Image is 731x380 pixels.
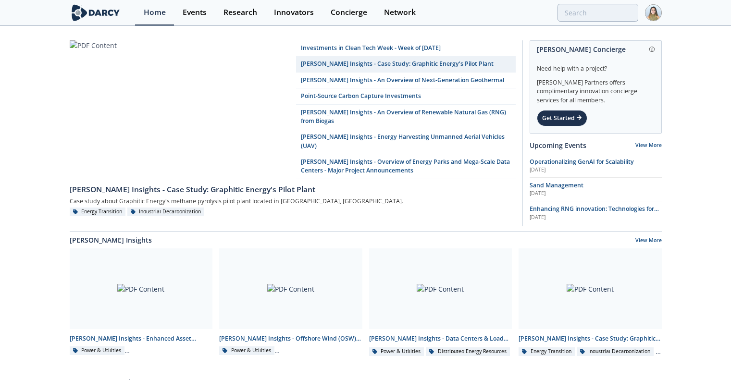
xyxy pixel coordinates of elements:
[530,205,662,221] a: Enhancing RNG innovation: Technologies for Sustainable Energy [DATE]
[426,347,510,356] div: Distributed Energy Resources
[369,347,424,356] div: Power & Utilities
[530,158,662,174] a: Operationalizing GenAI for Scalability [DATE]
[530,181,583,189] span: Sand Management
[530,190,662,197] div: [DATE]
[369,334,512,343] div: [PERSON_NAME] Insights - Data Centers & Load Banks
[577,347,654,356] div: Industrial Decarbonization
[219,334,362,343] div: [PERSON_NAME] Insights - Offshore Wind (OSW) and Networks
[558,4,638,22] input: Advanced Search
[384,9,416,16] div: Network
[296,73,516,88] a: [PERSON_NAME] Insights - An Overview of Next-Generation Geothermal
[635,142,662,148] a: View More
[296,56,516,72] a: [PERSON_NAME] Insights - Case Study: Graphitic Energy's Pilot Plant
[366,248,516,356] a: PDF Content [PERSON_NAME] Insights - Data Centers & Load Banks Power & Utilities Distributed Ener...
[649,47,655,52] img: information.svg
[537,58,655,73] div: Need help with a project?
[183,9,207,16] div: Events
[530,181,662,197] a: Sand Management [DATE]
[537,110,587,126] div: Get Started
[296,40,516,56] a: Investments in Clean Tech Week - Week of [DATE]
[519,347,575,356] div: Energy Transition
[635,237,662,245] a: View More
[519,334,662,343] div: [PERSON_NAME] Insights - Case Study: Graphitic Energy's Pilot Plant
[530,158,634,166] span: Operationalizing GenAI for Scalability
[70,346,125,355] div: Power & Utilities
[296,105,516,130] a: [PERSON_NAME] Insights - An Overview of Renewable Natural Gas (RNG) from Biogas
[331,9,367,16] div: Concierge
[530,205,659,221] span: Enhancing RNG innovation: Technologies for Sustainable Energy
[223,9,257,16] div: Research
[127,208,205,216] div: Industrial Decarbonization
[530,214,662,221] div: [DATE]
[219,346,274,355] div: Power & Utilities
[66,248,216,356] a: PDF Content [PERSON_NAME] Insights - Enhanced Asset Management (O&M) for Onshore Wind Farms Power...
[274,9,314,16] div: Innovators
[70,334,213,343] div: [PERSON_NAME] Insights - Enhanced Asset Management (O&M) for Onshore Wind Farms
[530,166,662,174] div: [DATE]
[70,179,516,196] a: [PERSON_NAME] Insights - Case Study: Graphitic Energy's Pilot Plant
[216,248,366,356] a: PDF Content [PERSON_NAME] Insights - Offshore Wind (OSW) and Networks Power & Utilities
[296,88,516,104] a: Point-Source Carbon Capture Investments
[70,4,122,21] img: logo-wide.svg
[70,208,126,216] div: Energy Transition
[530,140,586,150] a: Upcoming Events
[515,248,665,356] a: PDF Content [PERSON_NAME] Insights - Case Study: Graphitic Energy's Pilot Plant Energy Transition...
[70,184,516,196] div: [PERSON_NAME] Insights - Case Study: Graphitic Energy's Pilot Plant
[537,73,655,105] div: [PERSON_NAME] Partners offers complimentary innovation concierge services for all members.
[691,342,721,370] iframe: chat widget
[70,196,516,208] div: Case study about Graphitic Energy's methane pyrolysis pilot plant located in [GEOGRAPHIC_DATA], [...
[645,4,662,21] img: Profile
[296,154,516,179] a: [PERSON_NAME] Insights - Overview of Energy Parks and Mega-Scale Data Centers - Major Project Ann...
[70,235,152,245] a: [PERSON_NAME] Insights
[296,129,516,154] a: [PERSON_NAME] Insights - Energy Harvesting Unmanned Aerial Vehicles (UAV)
[537,41,655,58] div: [PERSON_NAME] Concierge
[144,9,166,16] div: Home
